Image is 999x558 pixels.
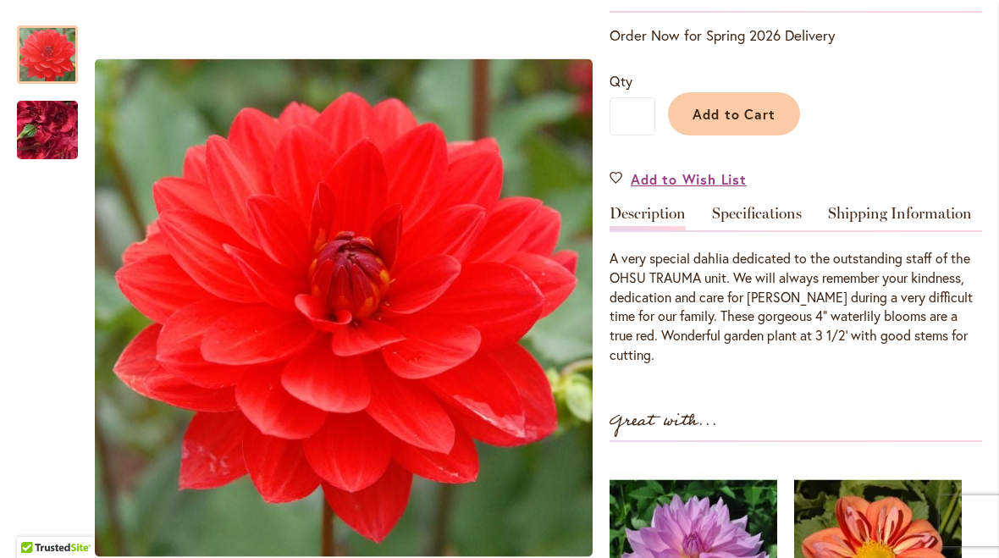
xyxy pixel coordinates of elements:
p: Order Now for Spring 2026 Delivery [610,25,982,46]
div: ANGELS OF 7A [17,84,78,159]
span: Add to Wish List [631,169,747,189]
button: Add to Cart [668,92,800,135]
iframe: Launch Accessibility Center [13,498,60,545]
div: Detailed Product Info [610,206,982,365]
a: Add to Wish List [610,169,747,189]
a: Specifications [712,206,802,230]
img: ANGELS OF 7A [95,58,593,557]
a: Description [610,206,686,230]
div: ANGELS OF 7A [17,8,95,84]
div: A very special dahlia dedicated to the outstanding staff of the OHSU TRAUMA unit. We will always ... [610,249,982,365]
span: Add to Cart [693,105,776,123]
a: Shipping Information [828,206,972,230]
span: Qty [610,72,632,90]
strong: Great with... [610,407,718,435]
